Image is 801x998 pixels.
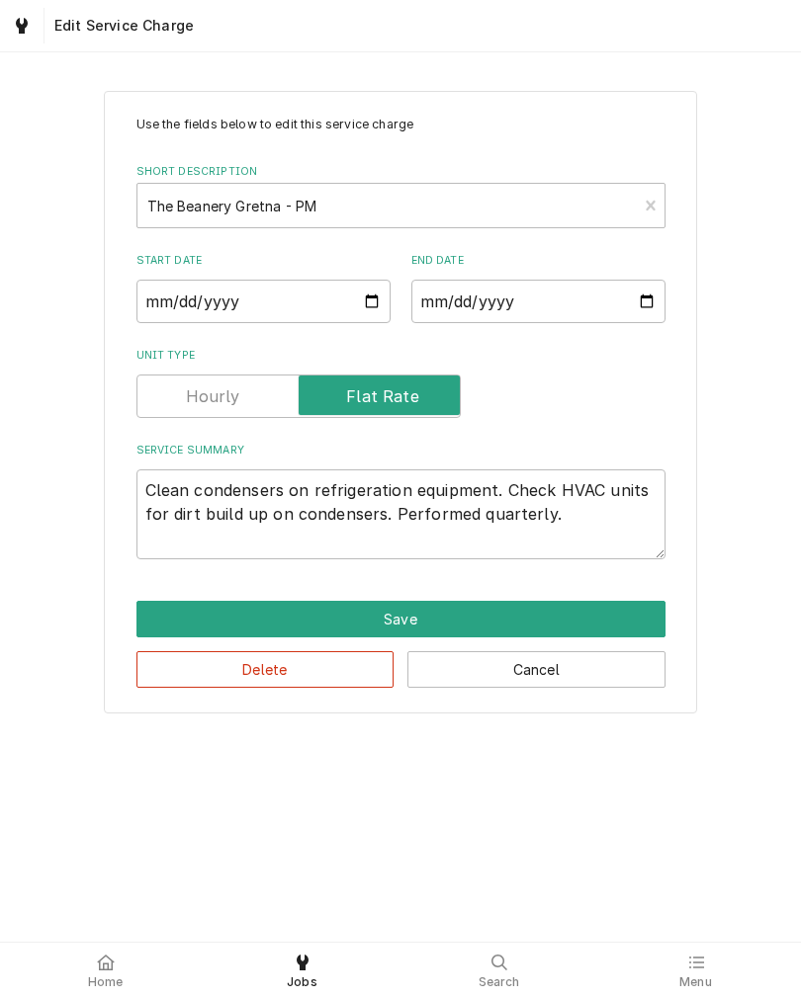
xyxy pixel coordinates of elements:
[411,253,666,323] div: End Date
[136,601,666,637] button: Save
[136,348,666,364] label: Unit Type
[4,8,40,43] a: Go to Jobs
[479,974,520,990] span: Search
[136,601,666,637] div: Button Group Row
[598,947,793,994] a: Menu
[287,974,317,990] span: Jobs
[136,116,666,133] p: Use the fields below to edit this service charge
[104,91,697,713] div: Line Item Create/Update
[136,601,666,688] div: Button Group
[136,469,666,559] textarea: Clean condensers on refrigeration equipment. Check HVAC units for dirt build up on condensers. Pe...
[136,164,666,180] label: Short Description
[679,974,712,990] span: Menu
[136,651,395,688] button: Delete
[48,16,194,36] span: Edit Service Charge
[136,443,666,559] div: Service Summary
[407,651,666,688] button: Cancel
[8,947,203,994] a: Home
[136,164,666,228] div: Short Description
[136,637,666,688] div: Button Group Row
[136,280,391,323] input: yyyy-mm-dd
[411,280,666,323] input: yyyy-mm-dd
[411,253,666,269] label: End Date
[136,116,666,559] div: Line Item Create/Update Form
[136,348,666,418] div: Unit Type
[205,947,400,994] a: Jobs
[401,947,596,994] a: Search
[136,253,391,323] div: Start Date
[136,253,391,269] label: Start Date
[88,974,124,990] span: Home
[136,443,666,458] label: Service Summary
